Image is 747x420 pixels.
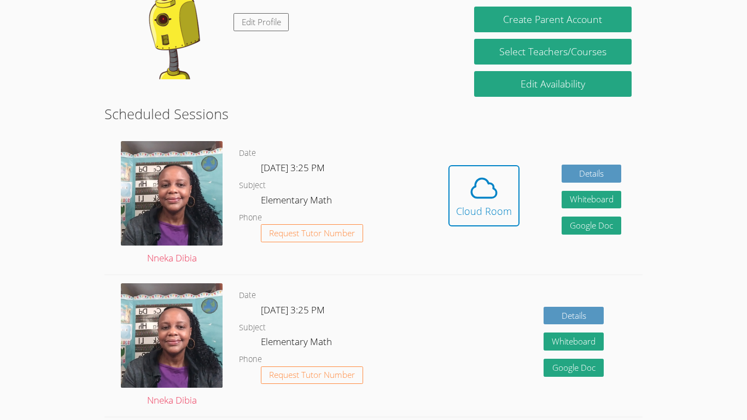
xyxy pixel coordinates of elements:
img: Selfie2.jpg [121,283,223,388]
a: Nneka Dibia [121,283,223,409]
dd: Elementary Math [261,192,334,211]
img: Selfie2.jpg [121,141,223,246]
button: Request Tutor Number [261,366,363,384]
button: Request Tutor Number [261,224,363,242]
a: Google Doc [562,217,622,235]
dt: Subject [239,179,266,192]
span: Request Tutor Number [269,371,355,379]
dd: Elementary Math [261,334,334,353]
button: Cloud Room [448,165,520,226]
dt: Subject [239,321,266,335]
a: Details [562,165,622,183]
h2: Scheduled Sessions [104,103,643,124]
a: Google Doc [544,359,604,377]
button: Whiteboard [544,332,604,351]
dt: Date [239,147,256,160]
dt: Phone [239,211,262,225]
a: Select Teachers/Courses [474,39,632,65]
dt: Phone [239,353,262,366]
span: [DATE] 3:25 PM [261,161,325,174]
span: Request Tutor Number [269,229,355,237]
a: Nneka Dibia [121,141,223,266]
a: Edit Profile [234,13,289,31]
a: Details [544,307,604,325]
span: [DATE] 3:25 PM [261,304,325,316]
button: Create Parent Account [474,7,632,32]
div: Cloud Room [456,203,512,219]
a: Edit Availability [474,71,632,97]
dt: Date [239,289,256,302]
button: Whiteboard [562,191,622,209]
